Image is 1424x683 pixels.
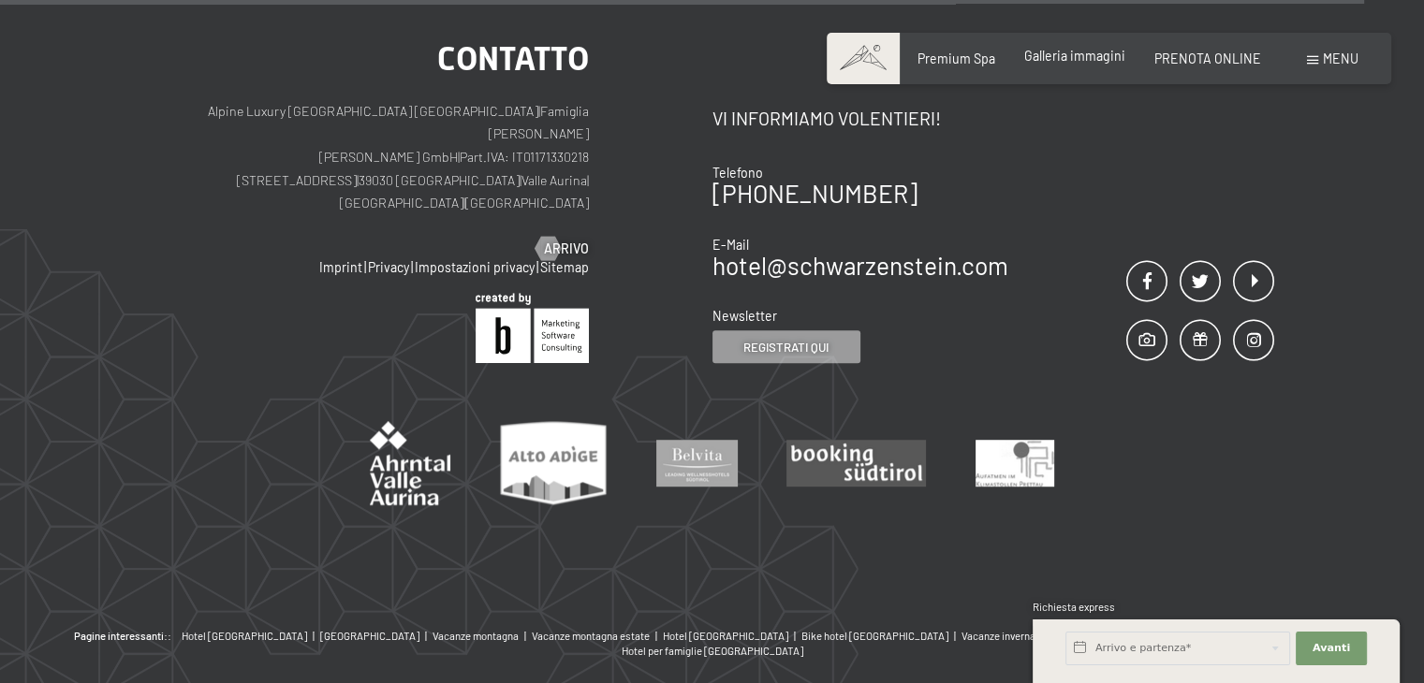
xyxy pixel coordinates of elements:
[790,630,801,642] span: |
[532,630,650,642] span: Vacanze montagna estate
[320,630,419,642] span: [GEOGRAPHIC_DATA]
[1296,632,1367,665] button: Avanti
[663,630,788,642] span: Hotel [GEOGRAPHIC_DATA]
[622,644,803,659] a: Hotel per famiglie [GEOGRAPHIC_DATA]
[532,629,663,644] a: Vacanze montagna estate |
[433,630,519,642] span: Vacanze montagna
[433,629,532,644] a: Vacanze montagna |
[1024,48,1125,64] a: Galleria immagini
[368,259,409,275] a: Privacy
[520,172,521,188] span: |
[536,240,589,258] a: Arrivo
[309,630,320,642] span: |
[357,172,359,188] span: |
[962,630,1142,642] span: Vacanze invernali [GEOGRAPHIC_DATA]
[536,259,538,275] span: |
[1313,641,1350,656] span: Avanti
[182,630,307,642] span: Hotel [GEOGRAPHIC_DATA]
[712,165,763,181] span: Telefono
[1154,51,1261,66] a: PRENOTA ONLINE
[364,259,366,275] span: |
[476,293,589,363] img: Brandnamic GmbH | Leading Hospitality Solutions
[150,100,589,215] p: Alpine Luxury [GEOGRAPHIC_DATA] [GEOGRAPHIC_DATA] Famiglia [PERSON_NAME] [PERSON_NAME] GmbH Part....
[918,51,995,66] a: Premium Spa
[319,259,362,275] a: Imprint
[743,339,829,356] span: Registrati qui
[521,630,532,642] span: |
[74,629,171,644] b: Pagine interessanti::
[712,308,777,324] span: Newsletter
[544,240,589,258] span: Arrivo
[411,259,413,275] span: |
[712,108,941,129] span: Vi informiamo volentieri!
[801,629,962,644] a: Bike hotel [GEOGRAPHIC_DATA] |
[622,645,803,657] span: Hotel per famiglie [GEOGRAPHIC_DATA]
[437,39,589,78] span: Contatto
[458,149,460,165] span: |
[652,630,663,642] span: |
[663,629,801,644] a: Hotel [GEOGRAPHIC_DATA] |
[712,179,918,208] a: [PHONE_NUMBER]
[463,195,465,211] span: |
[950,630,962,642] span: |
[1323,51,1358,66] span: Menu
[801,630,948,642] span: Bike hotel [GEOGRAPHIC_DATA]
[587,172,589,188] span: |
[1033,601,1115,613] span: Richiesta express
[540,259,589,275] a: Sitemap
[538,103,540,119] span: |
[712,251,1008,280] a: hotel@schwarzenstein.com
[421,630,433,642] span: |
[320,629,433,644] a: [GEOGRAPHIC_DATA] |
[962,629,1155,644] a: Vacanze invernali [GEOGRAPHIC_DATA] |
[415,259,535,275] a: Impostazioni privacy
[182,629,320,644] a: Hotel [GEOGRAPHIC_DATA] |
[712,237,749,253] span: E-Mail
